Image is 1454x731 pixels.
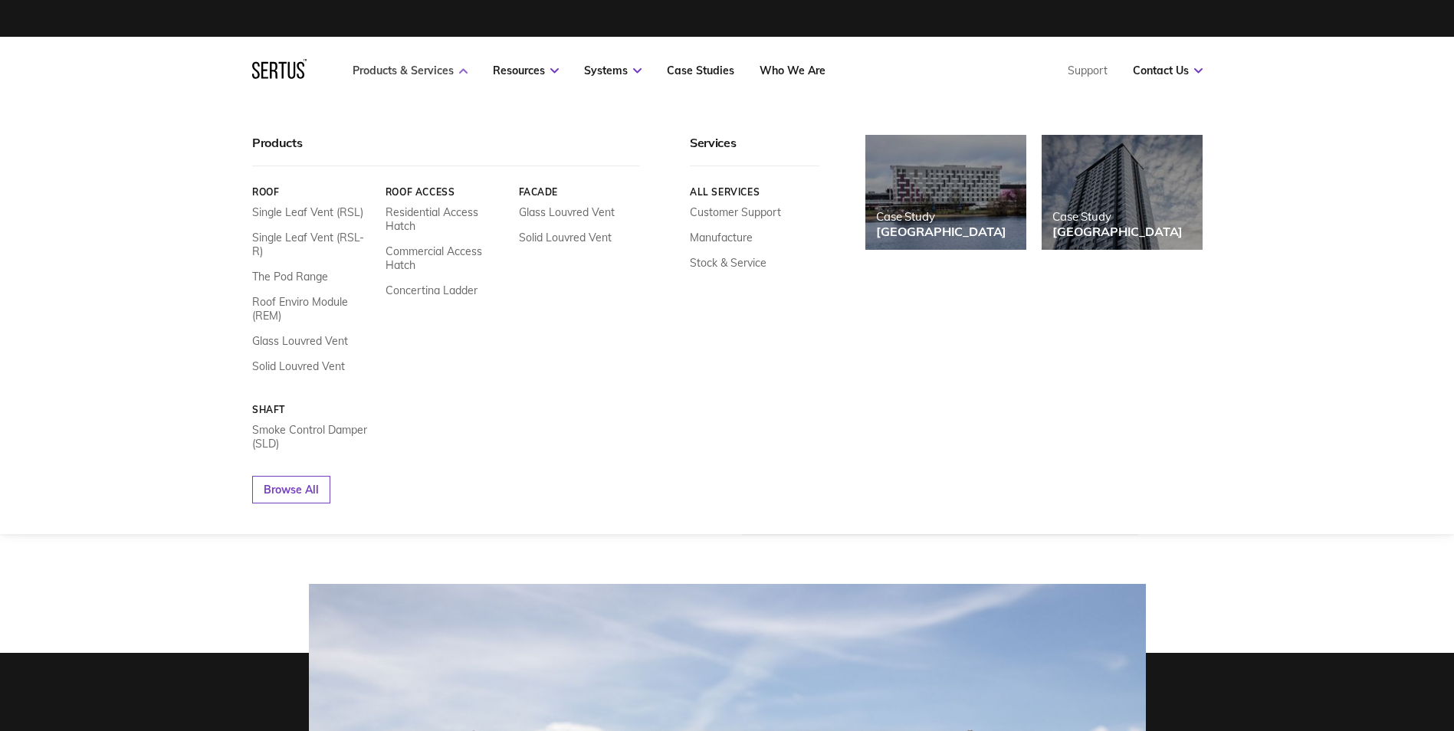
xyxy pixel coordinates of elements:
[353,64,468,77] a: Products & Services
[518,186,640,198] a: Facade
[252,135,640,166] div: Products
[252,295,374,323] a: Roof Enviro Module (REM)
[252,404,374,415] a: Shaft
[667,64,734,77] a: Case Studies
[876,209,1006,224] div: Case Study
[876,224,1006,239] div: [GEOGRAPHIC_DATA]
[1068,64,1108,77] a: Support
[252,186,374,198] a: Roof
[252,231,374,258] a: Single Leaf Vent (RSL-R)
[252,205,363,219] a: Single Leaf Vent (RSL)
[690,256,766,270] a: Stock & Service
[690,231,753,244] a: Manufacture
[1042,135,1203,250] a: Case Study[GEOGRAPHIC_DATA]
[252,359,345,373] a: Solid Louvred Vent
[252,423,374,451] a: Smoke Control Damper (SLD)
[252,334,348,348] a: Glass Louvred Vent
[518,231,611,244] a: Solid Louvred Vent
[690,186,819,198] a: All services
[1133,64,1203,77] a: Contact Us
[1178,553,1454,731] iframe: Chat Widget
[385,244,507,272] a: Commercial Access Hatch
[518,205,614,219] a: Glass Louvred Vent
[1052,209,1183,224] div: Case Study
[493,64,559,77] a: Resources
[385,284,477,297] a: Concertina Ladder
[690,135,819,166] div: Services
[760,64,825,77] a: Who We Are
[865,135,1026,250] a: Case Study[GEOGRAPHIC_DATA]
[252,270,328,284] a: The Pod Range
[1052,224,1183,239] div: [GEOGRAPHIC_DATA]
[385,186,507,198] a: Roof Access
[385,205,507,233] a: Residential Access Hatch
[584,64,642,77] a: Systems
[252,476,330,503] a: Browse All
[690,205,781,219] a: Customer Support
